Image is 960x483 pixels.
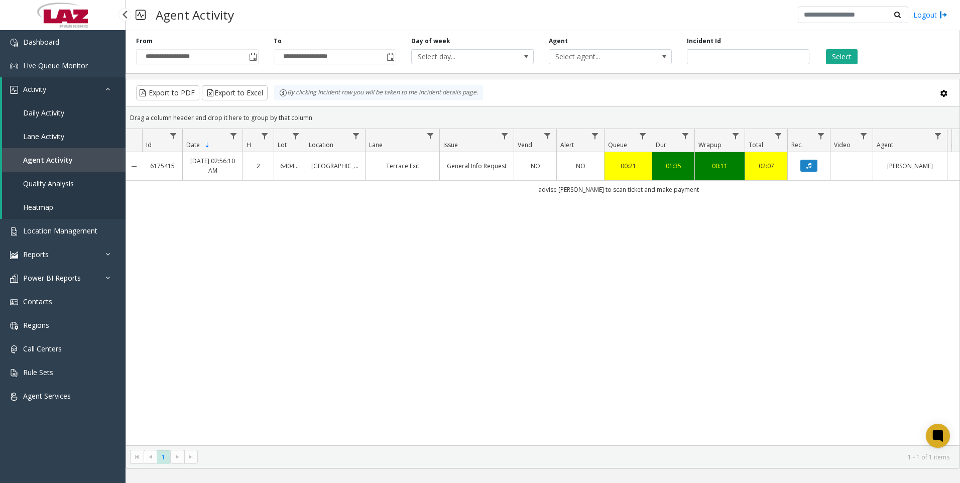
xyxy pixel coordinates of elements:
[10,393,18,401] img: 'icon'
[136,3,146,27] img: pageIcon
[157,450,170,464] span: Page 1
[279,89,287,97] img: infoIcon.svg
[186,141,200,149] span: Date
[151,3,239,27] h3: Agent Activity
[202,85,268,100] button: Export to Excel
[280,161,299,171] a: 640455
[247,50,258,64] span: Toggle popup
[278,141,287,149] span: Lot
[10,251,18,259] img: 'icon'
[23,84,46,94] span: Activity
[274,85,483,100] div: By clicking Incident row you will be taken to the incident details page.
[520,161,550,171] a: NO
[751,161,781,171] a: 02:07
[369,141,383,149] span: Lane
[146,141,152,149] span: Id
[10,298,18,306] img: 'icon'
[148,161,176,171] a: 6175415
[10,227,18,235] img: 'icon'
[549,37,568,46] label: Agent
[541,129,554,143] a: Vend Filter Menu
[23,37,59,47] span: Dashboard
[309,141,333,149] span: Location
[563,161,598,171] a: NO
[549,50,647,64] span: Select agent...
[791,141,803,149] span: Rec.
[204,453,949,461] kendo-pager-info: 1 - 1 of 1 items
[939,10,947,20] img: logout
[2,172,126,195] a: Quality Analysis
[23,320,49,330] span: Regions
[10,369,18,377] img: 'icon'
[203,141,211,149] span: Sortable
[2,77,126,101] a: Activity
[23,226,97,235] span: Location Management
[560,141,574,149] span: Alert
[2,125,126,148] a: Lane Activity
[826,49,858,64] button: Select
[10,275,18,283] img: 'icon'
[23,250,49,259] span: Reports
[10,345,18,353] img: 'icon'
[23,391,71,401] span: Agent Services
[126,129,959,445] div: Data table
[913,10,947,20] a: Logout
[2,101,126,125] a: Daily Activity
[227,129,241,143] a: Date Filter Menu
[258,129,272,143] a: H Filter Menu
[611,161,646,171] a: 00:21
[23,179,74,188] span: Quality Analysis
[10,39,18,47] img: 'icon'
[23,132,64,141] span: Lane Activity
[126,109,959,127] div: Drag a column header and drop it here to group by that column
[446,161,508,171] a: General Info Request
[23,368,53,377] span: Rule Sets
[814,129,828,143] a: Rec. Filter Menu
[372,161,433,171] a: Terrace Exit
[857,129,871,143] a: Video Filter Menu
[10,86,18,94] img: 'icon'
[749,141,763,149] span: Total
[636,129,650,143] a: Queue Filter Menu
[772,129,785,143] a: Total Filter Menu
[687,37,721,46] label: Incident Id
[729,129,743,143] a: Wrapup Filter Menu
[679,129,692,143] a: Dur Filter Menu
[879,161,941,171] a: [PERSON_NAME]
[311,161,359,171] a: [GEOGRAPHIC_DATA]
[2,148,126,172] a: Agent Activity
[23,61,88,70] span: Live Queue Monitor
[385,50,396,64] span: Toggle popup
[698,141,722,149] span: Wrapup
[274,37,282,46] label: To
[424,129,437,143] a: Lane Filter Menu
[608,141,627,149] span: Queue
[23,155,73,165] span: Agent Activity
[136,37,153,46] label: From
[931,129,945,143] a: Agent Filter Menu
[289,129,303,143] a: Lot Filter Menu
[412,50,509,64] span: Select day...
[443,141,458,149] span: Issue
[588,129,602,143] a: Alert Filter Menu
[518,141,532,149] span: Vend
[701,161,739,171] a: 00:11
[2,195,126,219] a: Heatmap
[126,163,142,171] a: Collapse Details
[23,273,81,283] span: Power BI Reports
[23,297,52,306] span: Contacts
[877,141,893,149] span: Agent
[411,37,450,46] label: Day of week
[531,162,540,170] span: NO
[23,202,53,212] span: Heatmap
[10,62,18,70] img: 'icon'
[658,161,688,171] a: 01:35
[23,108,64,117] span: Daily Activity
[247,141,251,149] span: H
[10,322,18,330] img: 'icon'
[249,161,268,171] a: 2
